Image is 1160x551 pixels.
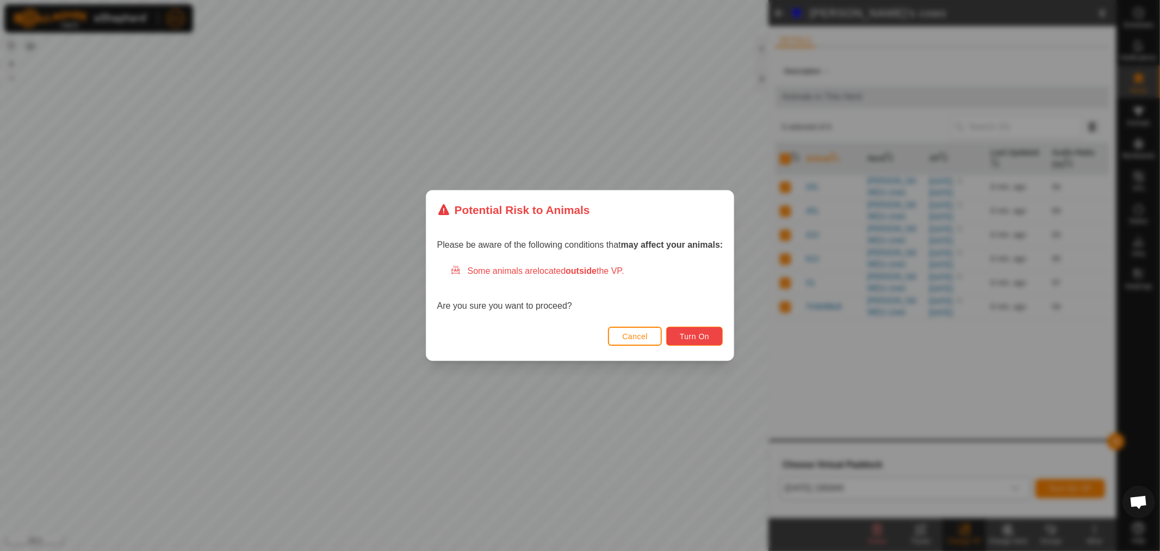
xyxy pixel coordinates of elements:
div: Potential Risk to Animals [437,201,590,218]
span: Please be aware of the following conditions that [437,240,723,249]
strong: outside [566,266,597,275]
span: Turn On [680,332,709,341]
span: located the VP. [538,266,624,275]
button: Turn On [666,327,723,346]
span: Cancel [622,332,648,341]
div: Are you sure you want to proceed? [437,265,723,313]
a: Open chat [1122,486,1155,518]
div: Some animals are [450,265,723,278]
button: Cancel [608,327,662,346]
strong: may affect your animals: [621,240,723,249]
